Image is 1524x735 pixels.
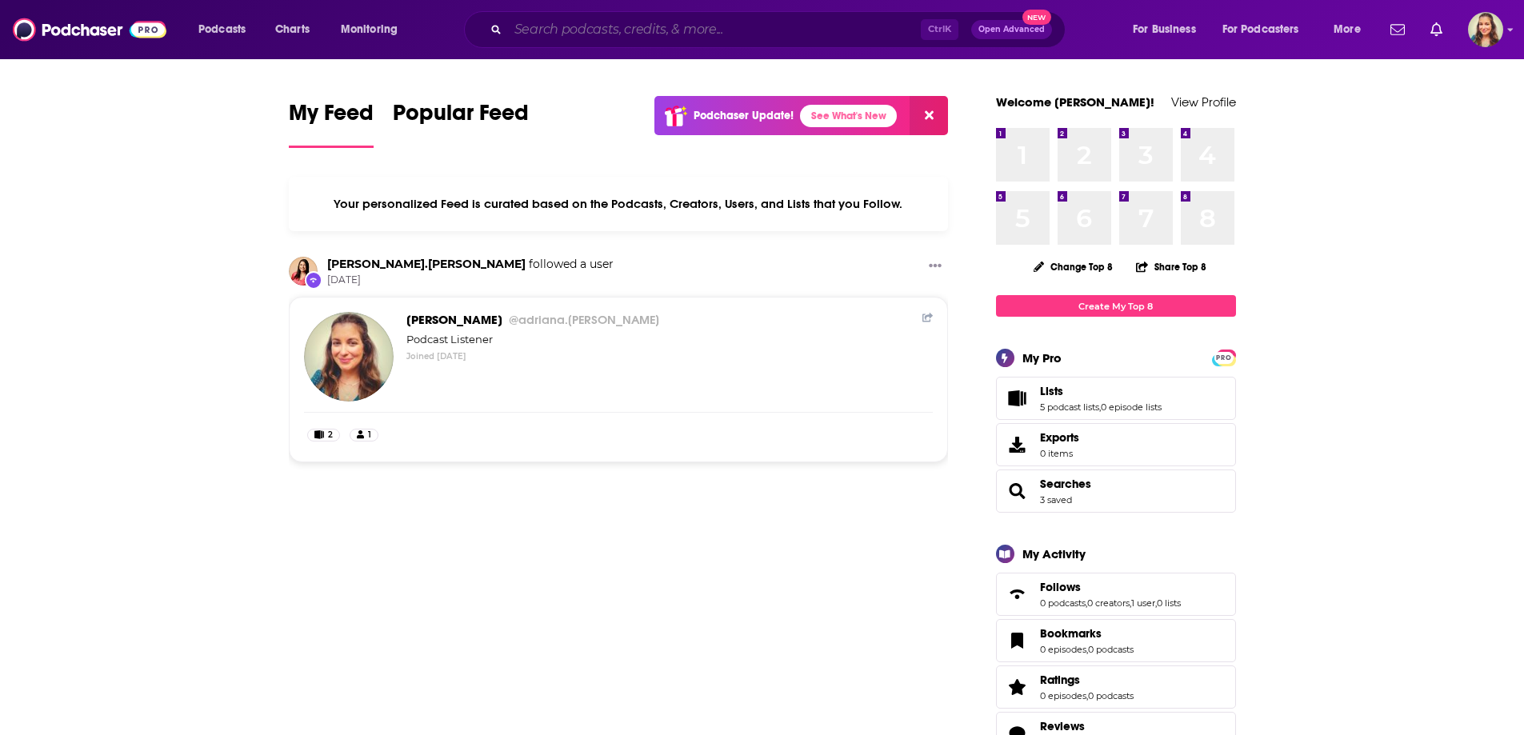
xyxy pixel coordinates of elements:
a: Adriana Guzman [406,312,659,327]
span: Searches [996,469,1236,513]
span: Reviews [1040,719,1085,733]
span: Ratings [996,665,1236,709]
a: 0 podcasts [1040,597,1086,609]
button: open menu [1212,17,1322,42]
img: Adriana Guzman [304,312,394,401]
span: Logged in as adriana.guzman [1468,12,1503,47]
a: Bookmarks [1040,626,1134,641]
div: Podcast Listener [406,332,934,348]
span: , [1086,690,1088,701]
a: 0 podcasts [1088,690,1134,701]
div: My Pro [1022,350,1062,366]
img: Podchaser - Follow, Share and Rate Podcasts [13,14,166,45]
a: Follows [1002,583,1034,605]
h3: a user [327,257,614,272]
span: Follows [996,573,1236,616]
span: Follows [1040,580,1081,594]
a: Lists [1040,384,1162,398]
span: For Business [1133,18,1196,41]
a: 0 creators [1087,597,1130,609]
span: @adriana.[PERSON_NAME] [509,312,659,327]
span: Open Advanced [978,26,1045,34]
a: My Feed [289,99,374,148]
a: Exports [996,423,1236,466]
span: New [1022,10,1051,25]
span: Popular Feed [393,99,529,136]
a: Ratings [1040,673,1134,687]
span: 0 items [1040,448,1079,459]
span: Exports [1040,430,1079,445]
a: 0 podcasts [1088,644,1134,655]
a: Lists [1002,387,1034,409]
div: New Follow [305,271,322,289]
a: Follows [1040,580,1181,594]
span: , [1086,644,1088,655]
a: 3 saved [1040,494,1072,505]
a: Welcome [PERSON_NAME]! [996,94,1154,110]
span: [PERSON_NAME] [406,312,659,327]
a: 2 [307,429,340,441]
a: Share Button [922,312,934,324]
button: Open AdvancedNew [971,20,1052,39]
a: Show notifications dropdown [1384,16,1411,43]
a: 1 user [1131,597,1155,609]
span: For Podcasters [1222,18,1299,41]
button: Share Top 8 [1135,251,1207,282]
button: open menu [330,17,418,42]
div: My Activity [1022,546,1086,561]
span: [DATE] [327,274,614,287]
span: 2 [328,427,333,443]
a: Show notifications dropdown [1424,16,1449,43]
div: Your personalized Feed is curated based on the Podcasts, Creators, Users, and Lists that you Follow. [289,177,949,231]
a: 0 episodes [1040,690,1086,701]
a: Searches [1002,480,1034,502]
a: 0 lists [1157,597,1181,609]
span: Lists [996,377,1236,420]
a: Create My Top 8 [996,295,1236,317]
a: Popular Feed [393,99,529,148]
a: 0 episode lists [1101,401,1162,413]
span: followed [529,257,577,271]
span: , [1086,597,1087,609]
a: Charts [265,17,319,42]
p: Podchaser Update! [694,109,794,122]
button: open menu [1322,17,1381,42]
a: 1 [350,429,378,441]
img: michelle.weinfurt [289,257,318,286]
span: Monitoring [341,18,398,41]
span: Ratings [1040,673,1080,687]
a: Searches [1040,477,1091,491]
a: See What's New [800,105,897,127]
a: Reviews [1040,719,1134,733]
span: Podcasts [198,18,246,41]
a: michelle.weinfurt [327,257,526,271]
div: Search podcasts, credits, & more... [479,11,1081,48]
a: 0 episodes [1040,644,1086,655]
button: open menu [1122,17,1216,42]
span: PRO [1214,352,1234,364]
a: Bookmarks [1002,629,1034,652]
span: Exports [1002,433,1034,456]
span: , [1155,597,1157,609]
a: PRO [1214,351,1234,363]
div: Joined [DATE] [406,351,934,362]
span: , [1099,401,1101,413]
button: Show More Button [922,257,948,277]
a: Ratings [1002,676,1034,698]
button: open menu [187,17,266,42]
span: , [1130,597,1131,609]
span: My Feed [289,99,374,136]
input: Search podcasts, credits, & more... [508,17,921,42]
span: Ctrl K [921,19,958,40]
span: Bookmarks [1040,626,1102,641]
img: User Profile [1468,12,1503,47]
a: View Profile [1171,94,1236,110]
span: Bookmarks [996,619,1236,662]
a: 5 podcast lists [1040,401,1099,413]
